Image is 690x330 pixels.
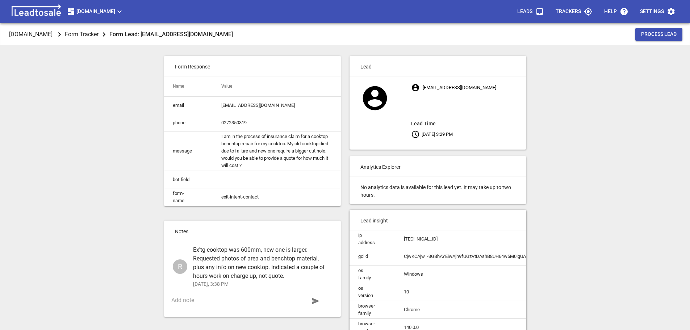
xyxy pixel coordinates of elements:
p: Analytics Explorer [350,156,526,176]
span: [DOMAIN_NAME] [67,7,124,16]
td: browser family [350,301,395,318]
th: Name [164,76,213,97]
td: message [164,131,213,171]
td: bot-field [164,171,213,188]
p: Notes [164,221,341,241]
aside: Form Lead: [EMAIL_ADDRESS][DOMAIN_NAME] [109,29,233,39]
aside: Lead Time [411,119,526,128]
p: Lead insight [350,210,526,230]
button: [DOMAIN_NAME] [64,4,127,19]
p: Lead [350,56,526,76]
div: Ross Dustin [173,259,187,274]
p: [DATE], 3:38 PM [193,280,326,288]
p: [EMAIL_ADDRESS][DOMAIN_NAME] [DATE] 3:29 PM [411,81,526,141]
p: Form Tracker [65,30,99,38]
td: [EMAIL_ADDRESS][DOMAIN_NAME] [213,97,340,114]
td: I am in the process of insurance claim for a cooktop benchtop repair for my cooktop. My old cookt... [213,131,340,171]
p: Leads [517,8,532,15]
td: exit-intent-contact [213,188,340,206]
button: Process Lead [635,28,682,41]
td: 10 [395,283,654,301]
svg: Your local time [411,130,420,139]
span: Process Lead [641,31,677,38]
td: Chrome [395,301,654,318]
td: phone [164,114,213,131]
td: CjwKCAjw_-3GBhAYEiwAjh9fUGzVtDAshB8UH64w5M0igUAummZLQL8t0KgyhLesM7A700DuEFQwIxoCgtgQAvD_BwE [395,248,654,265]
td: email [164,97,213,114]
p: [DOMAIN_NAME] [9,30,53,38]
img: logo [9,4,64,19]
td: [TECHNICAL_ID] [395,230,654,248]
td: 0272350319 [213,114,340,131]
td: os version [350,283,395,301]
th: Value [213,76,340,97]
td: os family [350,265,395,283]
p: Help [604,8,617,15]
td: form-name [164,188,213,206]
td: Windows [395,265,654,283]
td: gclid [350,248,395,265]
td: ip address [350,230,395,248]
p: No analytics data is available for this lead yet. It may take up to two hours. [350,176,526,204]
p: Form Response [164,56,341,76]
p: Trackers [556,8,581,15]
span: Ex'tg cooktop was 600mm, new one is larger. Requested photos of area and benchtop material, plus ... [193,246,326,280]
p: Settings [640,8,664,15]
